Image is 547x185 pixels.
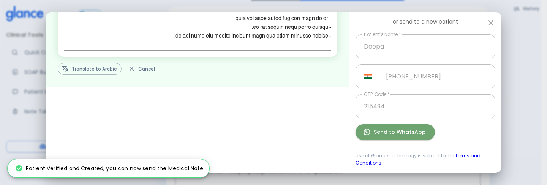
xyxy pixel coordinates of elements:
[356,124,435,140] button: Send to WhatsApp
[378,64,495,88] input: Enter Patient's WhatsApp Number
[356,34,495,58] input: Enter Patient's Name
[15,161,203,175] div: Patient Verified and Created, you can now send the Medical Note
[393,18,458,25] p: or send to a new patient
[356,152,495,167] span: Use of Glance Technology is subject to the
[125,63,160,75] button: Cancel
[58,63,122,75] button: Translate to Arabic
